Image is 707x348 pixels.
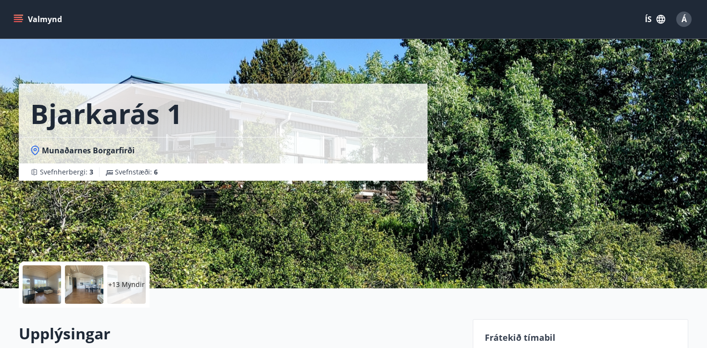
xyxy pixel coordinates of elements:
span: Svefnherbergi : [40,167,93,177]
h1: Bjarkarás 1 [30,95,182,132]
h2: Upplýsingar [19,323,461,344]
button: Á [672,8,695,31]
span: 3 [89,167,93,176]
p: +13 Myndir [108,280,145,289]
button: menu [12,11,66,28]
span: Svefnstæði : [115,167,158,177]
span: 6 [154,167,158,176]
span: Á [682,14,687,25]
p: Frátekið tímabil [485,331,676,344]
span: Munaðarnes Borgarfirði [42,145,135,156]
button: ÍS [640,11,670,28]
